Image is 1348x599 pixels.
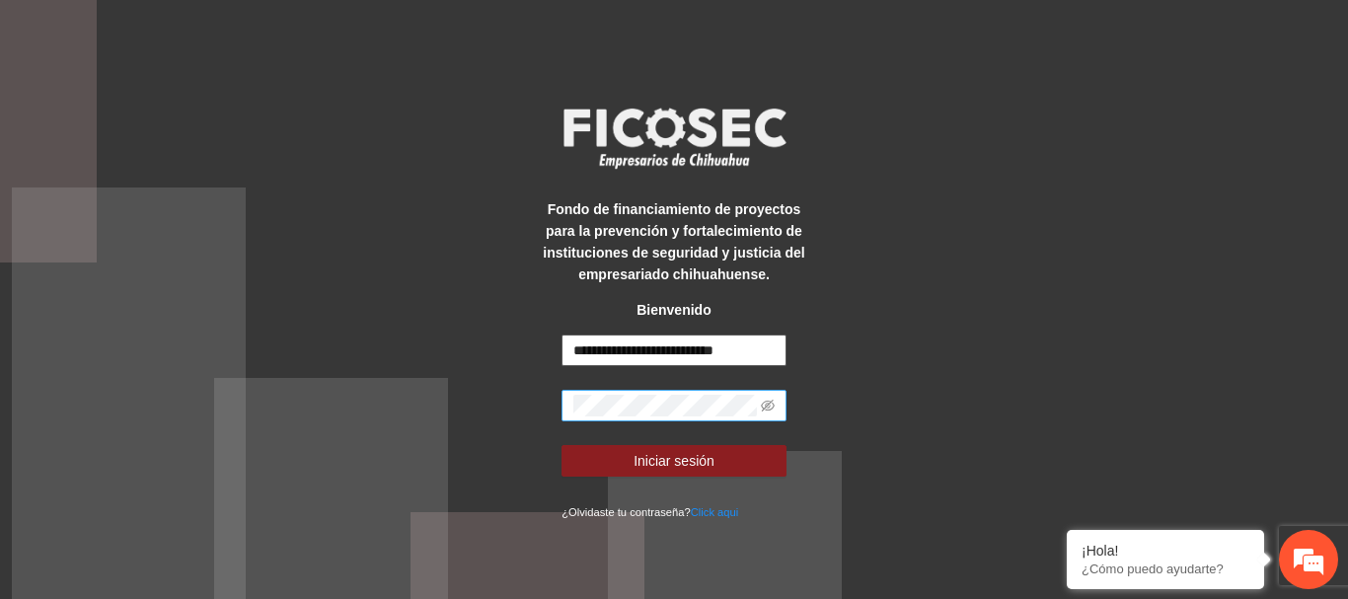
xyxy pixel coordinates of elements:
[562,445,786,477] button: Iniciar sesión
[551,102,797,175] img: logo
[543,201,804,282] strong: Fondo de financiamiento de proyectos para la prevención y fortalecimiento de instituciones de seg...
[1082,562,1249,576] p: ¿Cómo puedo ayudarte?
[324,10,371,57] div: Minimizar ventana de chat en vivo
[1082,543,1249,559] div: ¡Hola!
[114,190,272,390] span: Estamos en línea.
[691,506,739,518] a: Click aqui
[103,101,332,126] div: Chatee con nosotros ahora
[634,450,714,472] span: Iniciar sesión
[637,302,711,318] strong: Bienvenido
[562,506,738,518] small: ¿Olvidaste tu contraseña?
[761,399,775,412] span: eye-invisible
[10,394,376,463] textarea: Escriba su mensaje y pulse “Intro”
